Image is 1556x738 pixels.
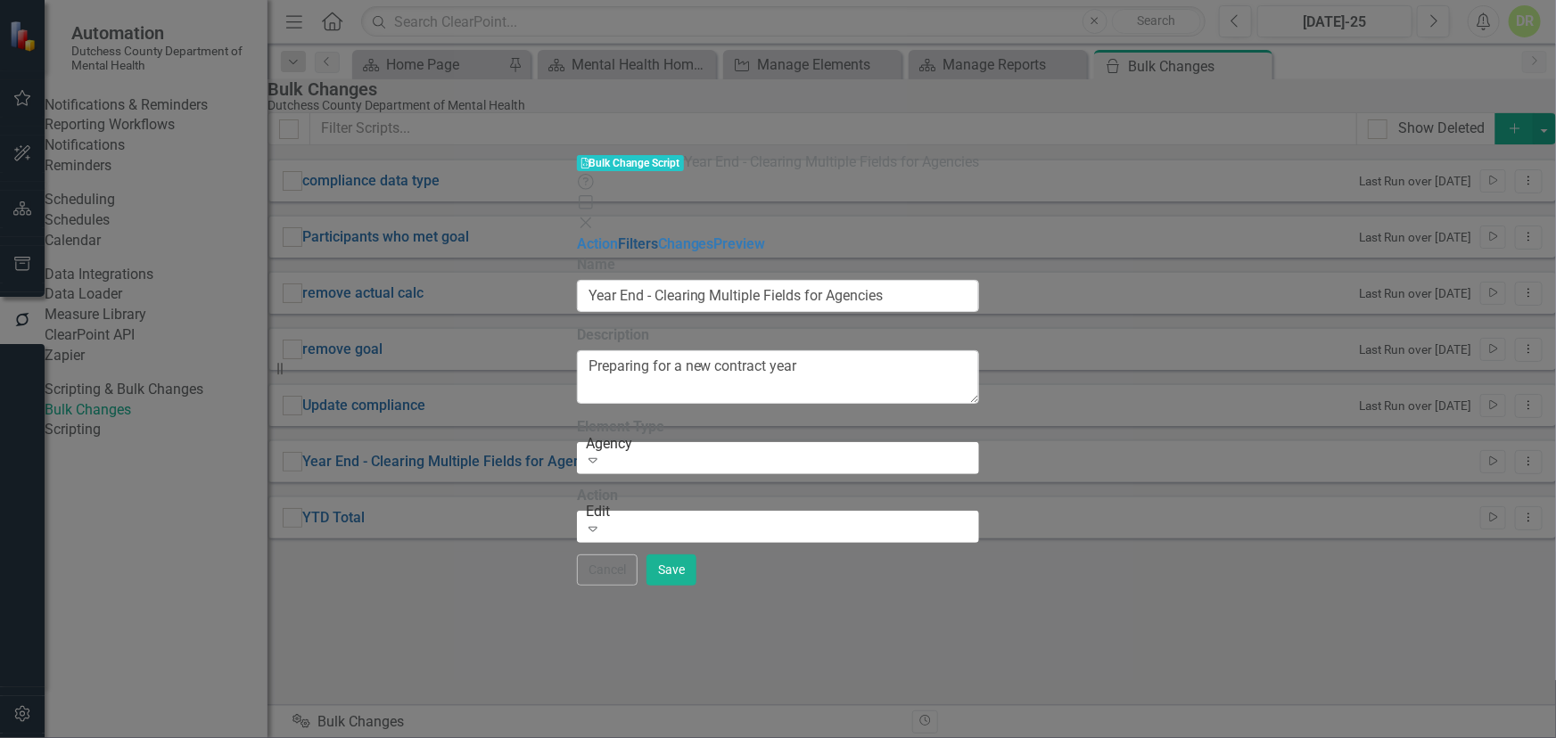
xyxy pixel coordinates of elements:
a: Changes [658,235,714,252]
label: Element Type [577,417,980,438]
span: Bulk Change Script [577,155,685,172]
button: Save [646,554,696,586]
div: Edit [586,502,982,522]
label: Description [577,325,980,346]
label: Name [577,255,980,275]
input: Name [577,280,980,313]
a: Action [577,235,618,252]
span: Year End - Clearing Multiple Fields for Agencies [684,153,979,170]
textarea: Preparing for a new contract year [577,350,980,404]
label: Action [577,486,980,506]
a: Filters [618,235,658,252]
div: Agency [586,433,982,454]
button: Cancel [577,554,638,586]
a: Preview [714,235,766,252]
